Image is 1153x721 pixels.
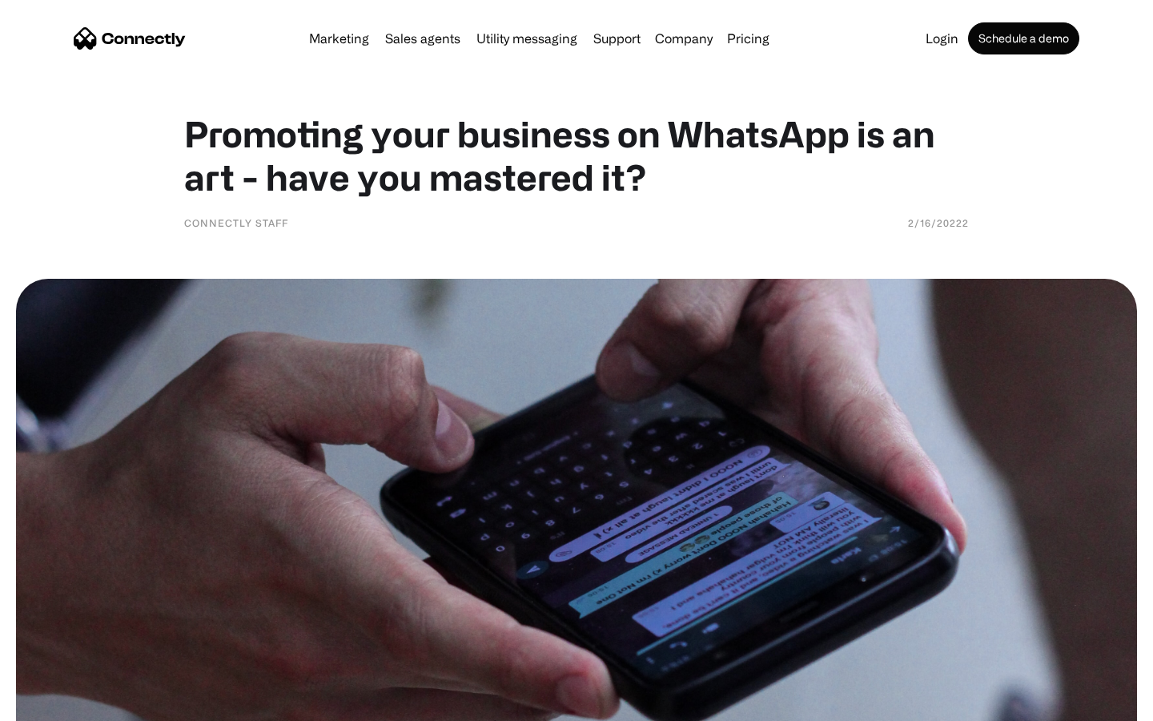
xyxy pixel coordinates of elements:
div: Company [650,27,717,50]
aside: Language selected: English [16,693,96,715]
div: Company [655,27,713,50]
div: 2/16/20222 [908,215,969,231]
a: Utility messaging [470,32,584,45]
div: Connectly Staff [184,215,288,231]
ul: Language list [32,693,96,715]
h1: Promoting your business on WhatsApp is an art - have you mastered it? [184,112,969,199]
a: Pricing [721,32,776,45]
a: Login [919,32,965,45]
a: Schedule a demo [968,22,1079,54]
a: Sales agents [379,32,467,45]
a: Support [587,32,647,45]
a: home [74,26,186,50]
a: Marketing [303,32,376,45]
